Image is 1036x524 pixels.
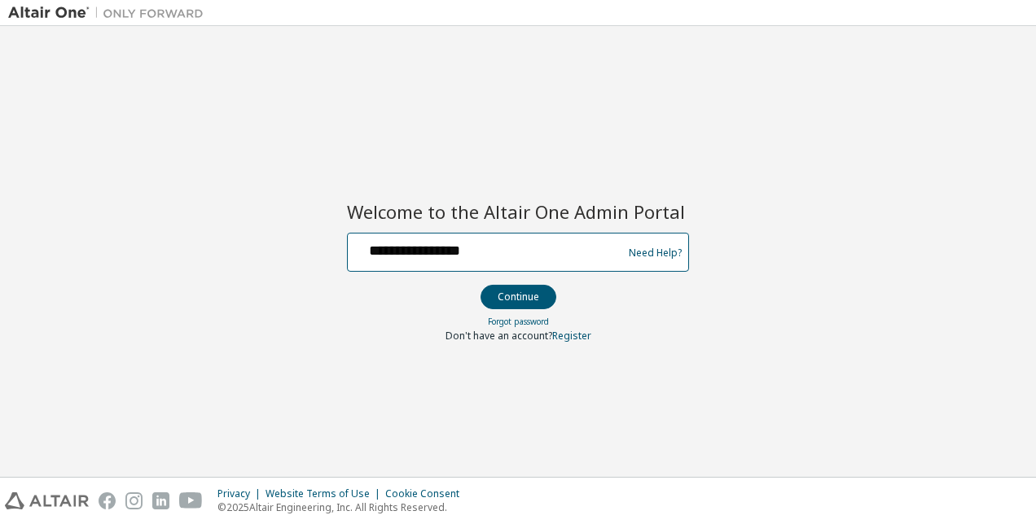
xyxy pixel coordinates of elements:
[266,487,385,500] div: Website Terms of Use
[217,487,266,500] div: Privacy
[125,492,143,509] img: instagram.svg
[488,316,549,327] a: Forgot password
[217,500,469,514] p: © 2025 Altair Engineering, Inc. All Rights Reserved.
[385,487,469,500] div: Cookie Consent
[552,329,591,343] a: Register
[99,492,116,509] img: facebook.svg
[5,492,89,509] img: altair_logo.svg
[8,5,212,21] img: Altair One
[481,285,556,309] button: Continue
[347,200,689,223] h2: Welcome to the Altair One Admin Portal
[152,492,169,509] img: linkedin.svg
[629,252,682,253] a: Need Help?
[179,492,203,509] img: youtube.svg
[446,329,552,343] span: Don't have an account?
